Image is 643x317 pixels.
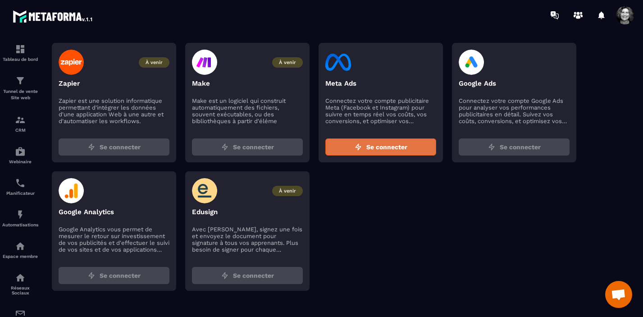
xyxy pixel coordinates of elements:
[500,142,541,152] span: Se connecter
[2,266,38,302] a: social-networksocial-networkRéseaux Sociaux
[605,281,632,308] div: Ouvrir le chat
[59,97,169,124] p: Zapier est une solution informatique permettant d'intégrer les données d'une application Web à un...
[2,139,38,171] a: automationsautomationsWebinaire
[355,143,362,151] img: zap.8ac5aa27.svg
[15,178,26,188] img: scheduler
[13,8,94,24] img: logo
[15,209,26,220] img: automations
[2,128,38,133] p: CRM
[459,97,570,124] p: Connectez votre compte Google Ads pour analyser vos performances publicitaires en détail. Suivez ...
[88,143,95,151] img: zap.8ac5aa27.svg
[15,115,26,125] img: formation
[2,69,38,108] a: formationformationTunnel de vente Site web
[192,178,218,203] img: edusign-logo.5fe905fa.svg
[192,79,303,87] p: Make
[100,271,141,280] span: Se connecter
[192,208,303,216] p: Edusign
[88,272,95,279] img: zap.8ac5aa27.svg
[2,159,38,164] p: Webinaire
[15,272,26,283] img: social-network
[192,226,303,253] p: Avec [PERSON_NAME], signez une fois et envoyez le document pour signature à tous vos apprenants. ...
[488,143,495,151] img: zap.8ac5aa27.svg
[233,142,274,152] span: Se connecter
[192,138,303,156] button: Se connecter
[59,226,169,253] p: Google Analytics vous permet de mesurer le retour sur investissement de vos publicités et d'effec...
[15,44,26,55] img: formation
[325,97,436,124] p: Connectez votre compte publicitaire Meta (Facebook et Instagram) pour suivre en temps réel vos co...
[2,285,38,295] p: Réseaux Sociaux
[2,171,38,202] a: schedulerschedulerPlanificateur
[2,254,38,259] p: Espace membre
[2,88,38,101] p: Tunnel de vente Site web
[2,202,38,234] a: automationsautomationsAutomatisations
[221,272,228,279] img: zap.8ac5aa27.svg
[272,57,303,68] span: À venir
[2,57,38,62] p: Tableau de bord
[59,178,84,203] img: google-analytics-logo.594682c4.svg
[100,142,141,152] span: Se connecter
[59,208,169,216] p: Google Analytics
[59,138,169,156] button: Se connecter
[59,50,84,75] img: zapier-logo.003d59f5.svg
[233,271,274,280] span: Se connecter
[459,79,570,87] p: Google Ads
[325,138,436,156] button: Se connecter
[192,267,303,284] button: Se connecter
[2,108,38,139] a: formationformationCRM
[192,50,217,75] img: make-logo.47d65c36.svg
[59,267,169,284] button: Se connecter
[2,191,38,196] p: Planificateur
[139,57,169,68] span: À venir
[15,241,26,252] img: automations
[272,186,303,196] span: À venir
[325,50,351,75] img: facebook-logo.eb727249.svg
[15,75,26,86] img: formation
[459,138,570,156] button: Se connecter
[459,50,484,75] img: google-ads-logo.4cdbfafa.svg
[325,79,436,87] p: Meta Ads
[2,37,38,69] a: formationformationTableau de bord
[59,79,169,87] p: Zapier
[2,234,38,266] a: automationsautomationsEspace membre
[221,143,228,151] img: zap.8ac5aa27.svg
[2,222,38,227] p: Automatisations
[15,146,26,157] img: automations
[192,97,303,124] p: Make est un logiciel qui construit automatiquement des fichiers, souvent exécutables, ou des bibl...
[366,142,407,152] span: Se connecter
